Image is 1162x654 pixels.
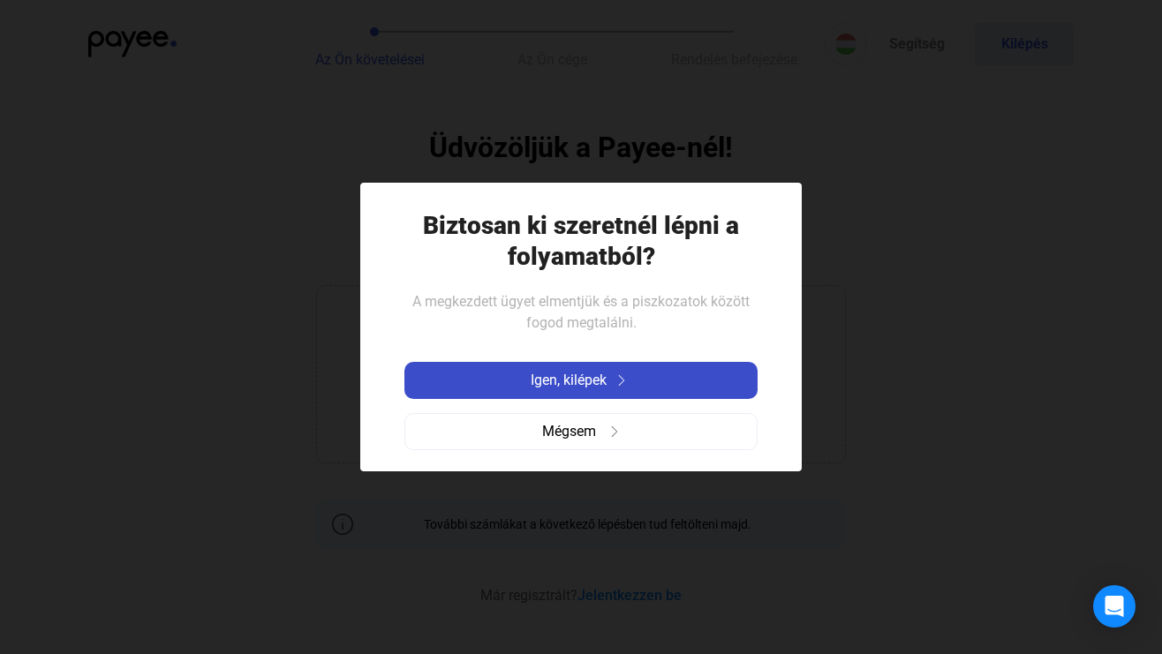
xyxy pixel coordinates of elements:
[404,362,758,399] button: Igen, kilépekarrow-right-white
[412,293,750,331] span: A megkezdett ügyet elmentjük és a piszkozatok között fogod megtalálni.
[542,421,596,442] span: Mégsem
[404,413,758,450] button: Mégsemarrow-right-grey
[611,375,632,386] img: arrow-right-white
[531,370,607,391] span: Igen, kilépek
[1093,585,1136,628] div: Open Intercom Messenger
[609,426,620,437] img: arrow-right-grey
[404,210,758,272] h1: Biztosan ki szeretnél lépni a folyamatból?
